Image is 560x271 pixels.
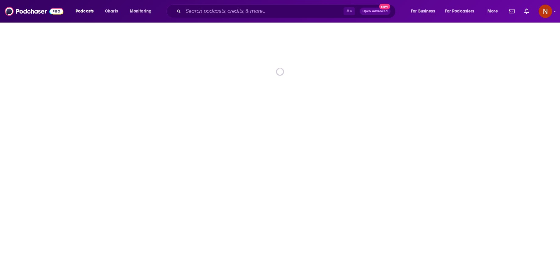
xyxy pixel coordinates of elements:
[539,5,552,18] button: Show profile menu
[522,6,531,16] a: Show notifications dropdown
[360,8,391,15] button: Open AdvancedNew
[483,6,505,16] button: open menu
[101,6,122,16] a: Charts
[407,6,443,16] button: open menu
[539,5,552,18] img: User Profile
[344,7,355,15] span: ⌘ K
[379,4,390,9] span: New
[5,5,63,17] img: Podchaser - Follow, Share and Rate Podcasts
[507,6,517,16] a: Show notifications dropdown
[411,7,435,16] span: For Business
[105,7,118,16] span: Charts
[539,5,552,18] span: Logged in as AdelNBM
[172,4,401,18] div: Search podcasts, credits, & more...
[130,7,152,16] span: Monitoring
[71,6,102,16] button: open menu
[445,7,474,16] span: For Podcasters
[76,7,94,16] span: Podcasts
[362,10,388,13] span: Open Advanced
[441,6,483,16] button: open menu
[487,7,498,16] span: More
[126,6,159,16] button: open menu
[183,6,344,16] input: Search podcasts, credits, & more...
